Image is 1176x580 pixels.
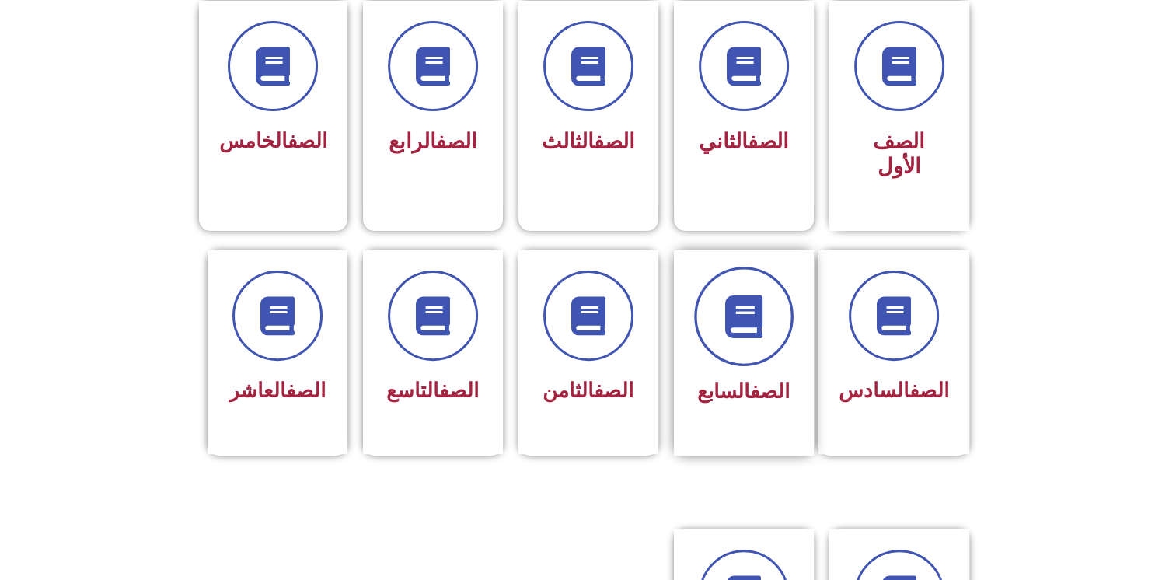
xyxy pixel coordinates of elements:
a: الصف [288,129,327,152]
span: الرابع [389,129,477,154]
span: الثاني [699,129,789,154]
a: الصف [748,129,789,154]
span: الصف الأول [873,129,925,179]
a: الصف [594,379,633,402]
span: التاسع [386,379,479,402]
span: السادس [839,379,949,402]
span: الثالث [542,129,635,154]
span: الخامس [219,129,327,152]
a: الصف [909,379,949,402]
span: السابع [697,379,790,403]
a: الصف [286,379,326,402]
span: الثامن [543,379,633,402]
span: العاشر [229,379,326,402]
a: الصف [436,129,477,154]
a: الصف [439,379,479,402]
a: الصف [750,379,790,403]
a: الصف [594,129,635,154]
